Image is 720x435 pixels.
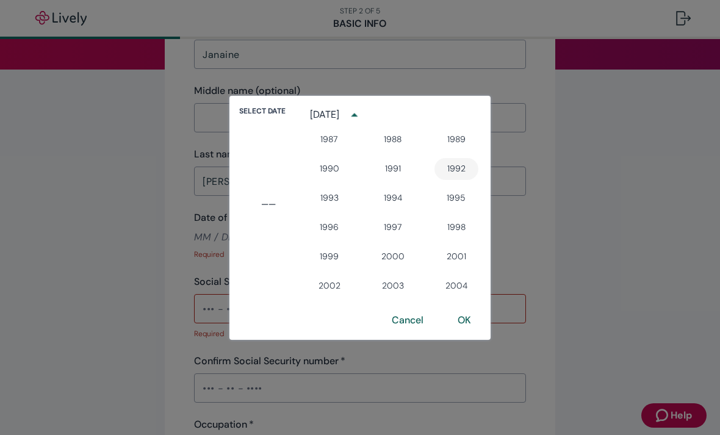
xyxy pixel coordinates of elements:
[308,187,351,209] button: 1993
[371,217,415,239] button: 1997
[434,275,478,297] button: 2004
[371,187,415,209] button: 1994
[308,275,351,297] button: 2002
[308,158,351,180] button: 1990
[261,196,276,211] h4: ––
[371,129,415,151] button: 1988
[239,106,286,117] span: Select date
[343,104,365,126] button: year view is open, switch to calendar view
[310,107,339,122] div: [DATE]
[434,158,478,180] button: 1992
[308,129,351,151] button: 1987
[308,217,351,239] button: 1996
[443,306,486,335] button: OK
[371,246,415,268] button: 2000
[434,187,478,209] button: 1995
[308,246,351,268] button: 1999
[434,246,478,268] button: 2001
[434,217,478,239] button: 1998
[434,129,478,151] button: 1989
[371,275,415,297] button: 2003
[371,158,415,180] button: 1991
[377,306,438,335] button: Cancel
